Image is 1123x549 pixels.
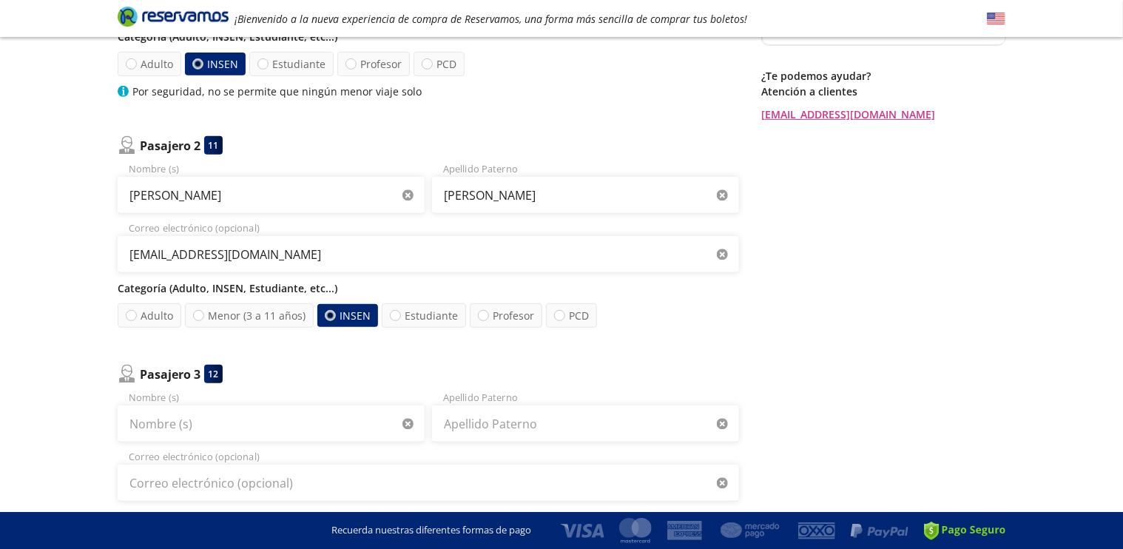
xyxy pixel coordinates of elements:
i: Brand Logo [118,5,229,27]
input: Correo electrónico (opcional) [118,236,739,273]
label: Profesor [470,303,542,328]
input: Nombre (s) [118,177,425,214]
a: Brand Logo [118,5,229,32]
div: 12 [204,365,223,383]
em: ¡Bienvenido a la nueva experiencia de compra de Reservamos, una forma más sencilla de comprar tus... [235,12,747,26]
div: 11 [204,136,223,155]
label: Profesor [337,52,410,76]
label: PCD [546,303,597,328]
label: INSEN [317,304,378,327]
label: Estudiante [249,52,334,76]
p: Atención a clientes [761,84,1005,99]
p: Categoría (Adulto, INSEN, Estudiante, etc...) [118,509,739,525]
label: INSEN [185,53,246,75]
label: Menor (3 a 11 años) [185,303,314,328]
a: [EMAIL_ADDRESS][DOMAIN_NAME] [761,107,1005,122]
p: Recuerda nuestras diferentes formas de pago [331,523,531,538]
input: Nombre (s) [118,405,425,442]
input: Apellido Paterno [432,177,739,214]
p: ¿Te podemos ayudar? [761,68,1005,84]
label: Estudiante [382,303,466,328]
p: Categoría (Adulto, INSEN, Estudiante, etc...) [118,280,739,296]
p: Pasajero 3 [140,366,200,383]
button: English [987,10,1005,28]
label: PCD [414,52,465,76]
input: Correo electrónico (opcional) [118,465,739,502]
p: Por seguridad, no se permite que ningún menor viaje solo [132,84,422,99]
input: Apellido Paterno [432,405,739,442]
label: Adulto [118,52,181,76]
label: Adulto [118,303,181,328]
p: Pasajero 2 [140,137,200,155]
